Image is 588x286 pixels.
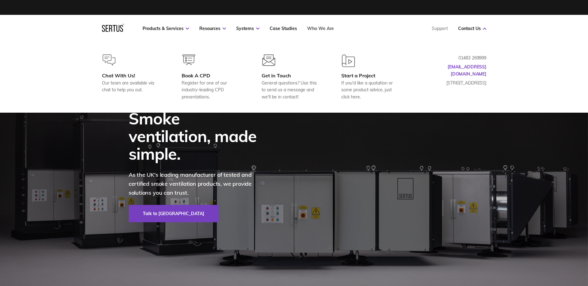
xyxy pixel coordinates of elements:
[270,26,297,31] a: Case Studies
[102,54,162,100] a: Chat With Us!Our team are available via chat to help you out.
[341,54,401,100] a: Start a ProjectIf you'd like a quotation or some product advice, just click here.
[102,72,162,79] div: Chat With Us!
[182,54,241,100] a: Book A CPDRegister for one of our industry-leading CPD presentations.
[262,72,321,79] div: Get in Touch
[129,205,219,222] a: Talk to [GEOGRAPHIC_DATA]
[102,80,162,93] div: Our team are available via chat to help you out.
[424,80,486,86] p: [STREET_ADDRESS]
[476,214,588,286] iframe: Chat Widget
[458,26,486,31] a: Contact Us
[199,26,226,31] a: Resources
[129,171,265,197] p: As the UK's leading manufacturer of tested and certified smoke ventilation products, we provide s...
[262,54,321,100] a: Get in TouchGeneral questions? Use this to send us a message and we'll be in contact!
[182,80,241,100] div: Register for one of our industry-leading CPD presentations.
[262,80,321,100] div: General questions? Use this to send us a message and we'll be in contact!
[236,26,259,31] a: Systems
[143,26,189,31] a: Products & Services
[448,64,486,76] a: [EMAIL_ADDRESS][DOMAIN_NAME]
[341,80,401,100] div: If you'd like a quotation or some product advice, just click here.
[307,26,334,31] a: Who We Are
[129,110,265,163] div: Smoke ventilation, made simple.
[182,72,241,79] div: Book A CPD
[432,26,448,31] a: Support
[424,54,486,61] p: 01483 269999
[341,72,401,79] div: Start a Project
